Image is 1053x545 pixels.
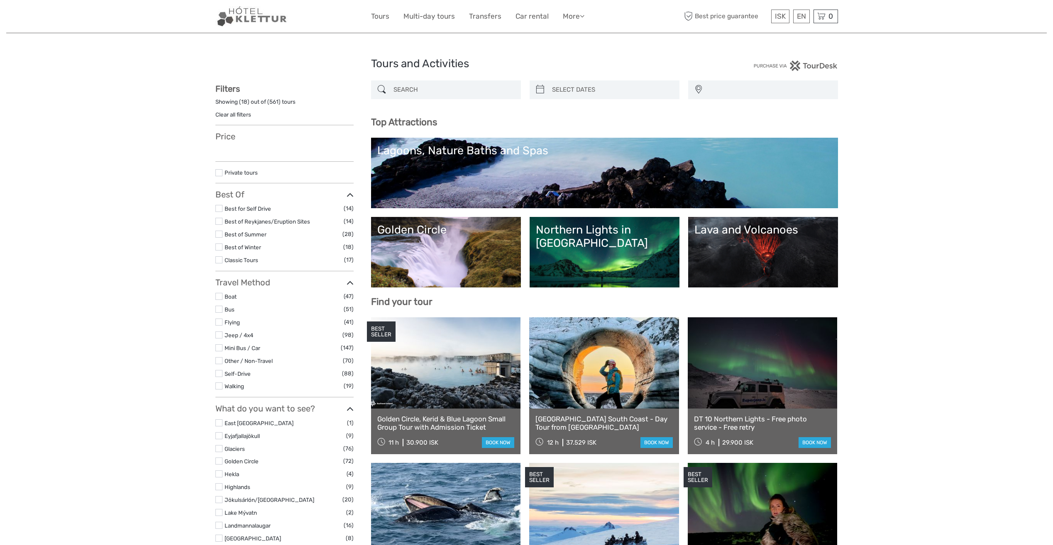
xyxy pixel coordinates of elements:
[547,439,559,446] span: 12 h
[343,444,354,453] span: (76)
[525,467,554,488] div: BEST SELLER
[225,484,250,490] a: Highlands
[343,456,354,466] span: (72)
[469,10,501,22] a: Transfers
[343,356,354,365] span: (70)
[225,420,293,426] a: East [GEOGRAPHIC_DATA]
[371,296,432,307] b: Find your tour
[215,111,251,118] a: Clear all filters
[225,332,253,338] a: Jeep / 4x4
[775,12,786,20] span: ISK
[225,496,314,503] a: Jökulsárlón/[GEOGRAPHIC_DATA]
[344,292,354,301] span: (47)
[341,343,354,353] span: (147)
[225,319,240,326] a: Flying
[215,404,354,414] h3: What do you want to see?
[346,508,354,517] span: (2)
[215,277,354,287] h3: Travel Method
[225,433,260,439] a: Eyjafjallajökull
[225,218,310,225] a: Best of Reykjanes/Eruption Sites
[549,83,675,97] input: SELECT DATES
[344,255,354,265] span: (17)
[225,458,259,465] a: Golden Circle
[377,144,832,202] a: Lagoons, Nature Baths and Spas
[566,439,596,446] div: 37.529 ISK
[347,469,354,479] span: (4)
[225,244,261,251] a: Best of Winter
[377,144,832,157] div: Lagoons, Nature Baths and Spas
[344,521,354,530] span: (16)
[793,10,810,23] div: EN
[367,321,396,342] div: BEST SELLER
[225,445,245,452] a: Glaciers
[403,10,455,22] a: Multi-day tours
[342,330,354,340] span: (98)
[563,10,584,22] a: More
[535,415,673,432] a: [GEOGRAPHIC_DATA] South Coast - Day Tour from [GEOGRAPHIC_DATA]
[377,223,515,236] div: Golden Circle
[342,229,354,239] span: (28)
[225,169,258,176] a: Private tours
[225,471,239,477] a: Hekla
[343,242,354,252] span: (18)
[342,369,354,378] span: (88)
[225,257,258,263] a: Classic Tours
[694,415,831,432] a: DT 10 Northern Lights - Free photo service - Free retry
[215,98,354,111] div: Showing ( ) out of ( ) tours
[694,223,832,281] a: Lava and Volcanoes
[344,304,354,314] span: (51)
[388,439,399,446] span: 11 h
[377,223,515,281] a: Golden Circle
[215,131,354,141] h3: Price
[225,231,266,238] a: Best of Summer
[225,293,237,300] a: Boat
[684,467,712,488] div: BEST SELLER
[753,61,838,71] img: PurchaseViaTourDesk.png
[225,383,244,389] a: Walking
[640,437,673,448] a: book now
[406,439,438,446] div: 30.900 ISK
[827,12,834,20] span: 0
[225,358,273,364] a: Other / Non-Travel
[344,217,354,226] span: (14)
[346,482,354,491] span: (9)
[344,381,354,391] span: (19)
[371,10,389,22] a: Tours
[536,223,673,250] div: Northern Lights in [GEOGRAPHIC_DATA]
[377,415,515,432] a: Golden Circle, Kerid & Blue Lagoon Small Group Tour with Admission Ticket
[482,437,514,448] a: book now
[225,370,251,377] a: Self-Drive
[344,317,354,327] span: (41)
[346,431,354,440] span: (9)
[225,509,257,516] a: Lake Mývatn
[225,345,260,351] a: Mini Bus / Car
[371,117,437,128] b: Top Attractions
[722,439,753,446] div: 29.900 ISK
[536,223,673,281] a: Northern Lights in [GEOGRAPHIC_DATA]
[215,190,354,200] h3: Best Of
[347,418,354,428] span: (1)
[241,98,247,106] label: 18
[215,6,289,27] img: Our services
[390,83,517,97] input: SEARCH
[215,84,240,94] strong: Filters
[225,522,271,529] a: Landmannalaugar
[682,10,769,23] span: Best price guarantee
[342,495,354,504] span: (20)
[225,205,271,212] a: Best for Self Drive
[344,204,354,213] span: (14)
[269,98,279,106] label: 561
[346,533,354,543] span: (8)
[706,439,715,446] span: 4 h
[225,306,235,313] a: Bus
[799,437,831,448] a: book now
[516,10,549,22] a: Car rental
[371,57,682,71] h1: Tours and Activities
[694,223,832,236] div: Lava and Volcanoes
[225,535,281,542] a: [GEOGRAPHIC_DATA]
